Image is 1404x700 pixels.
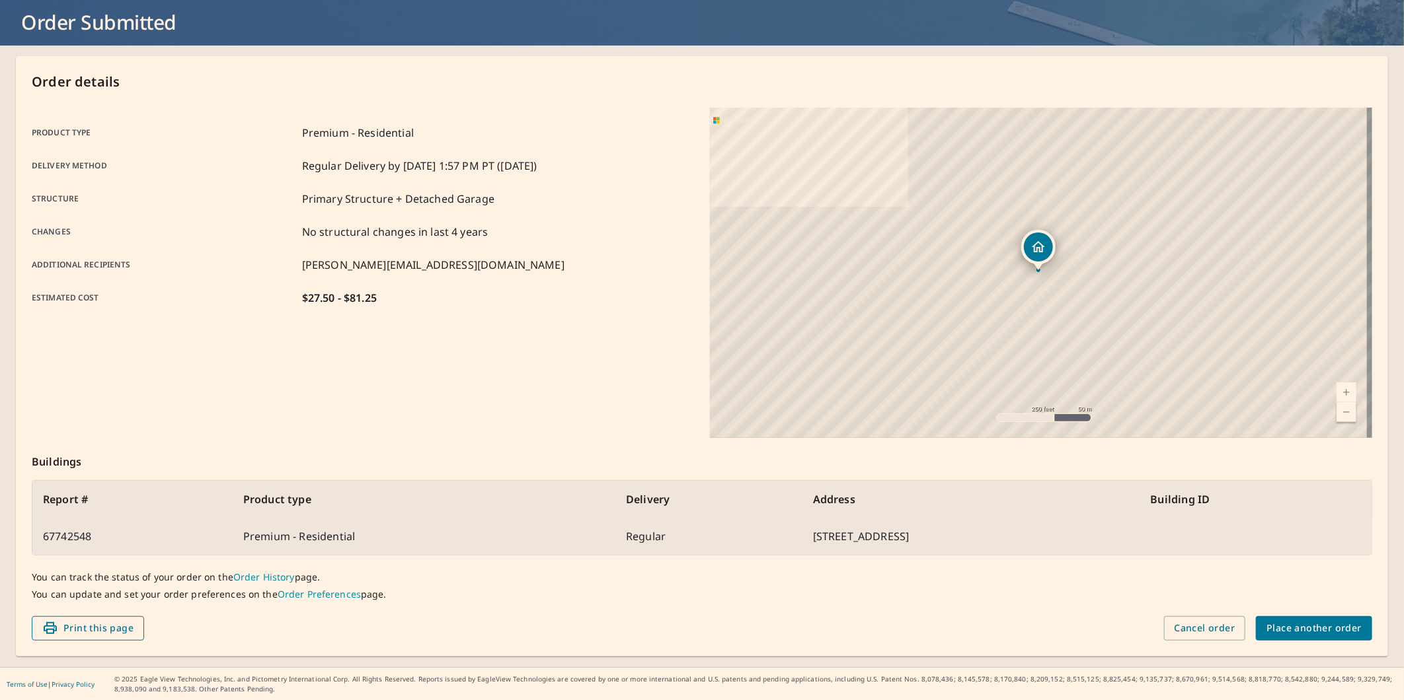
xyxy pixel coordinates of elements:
[302,158,537,174] p: Regular Delivery by [DATE] 1:57 PM PT ([DATE])
[1256,616,1372,641] button: Place another order
[32,616,144,641] button: Print this page
[233,518,615,555] td: Premium - Residential
[32,571,1372,583] p: You can track the status of your order on the page.
[32,257,297,273] p: Additional recipients
[302,257,565,273] p: [PERSON_NAME][EMAIL_ADDRESS][DOMAIN_NAME]
[1267,620,1362,637] span: Place another order
[42,620,134,637] span: Print this page
[233,571,295,583] a: Order History
[7,680,48,689] a: Terms of Use
[1164,616,1246,641] button: Cancel order
[615,481,802,518] th: Delivery
[32,158,297,174] p: Delivery method
[302,290,377,306] p: $27.50 - $81.25
[52,680,95,689] a: Privacy Policy
[302,125,414,141] p: Premium - Residential
[32,191,297,207] p: Structure
[7,680,95,688] p: |
[278,588,361,600] a: Order Preferences
[32,481,233,518] th: Report #
[114,674,1397,694] p: © 2025 Eagle View Technologies, Inc. and Pictometry International Corp. All Rights Reserved. Repo...
[32,438,1372,480] p: Buildings
[302,191,494,207] p: Primary Structure + Detached Garage
[1175,620,1235,637] span: Cancel order
[1337,382,1356,402] a: Current Level 17, Zoom In
[32,588,1372,600] p: You can update and set your order preferences on the page.
[32,72,1372,92] p: Order details
[233,481,615,518] th: Product type
[1140,481,1372,518] th: Building ID
[32,290,297,306] p: Estimated cost
[1021,230,1056,271] div: Dropped pin, building 1, Residential property, 56 Oakhurst Rd Matteson, IL 60443
[802,518,1140,555] td: [STREET_ADDRESS]
[32,518,233,555] td: 67742548
[302,224,488,240] p: No structural changes in last 4 years
[615,518,802,555] td: Regular
[32,224,297,240] p: Changes
[802,481,1140,518] th: Address
[1337,402,1356,422] a: Current Level 17, Zoom Out
[32,125,297,141] p: Product type
[16,9,1388,36] h1: Order Submitted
